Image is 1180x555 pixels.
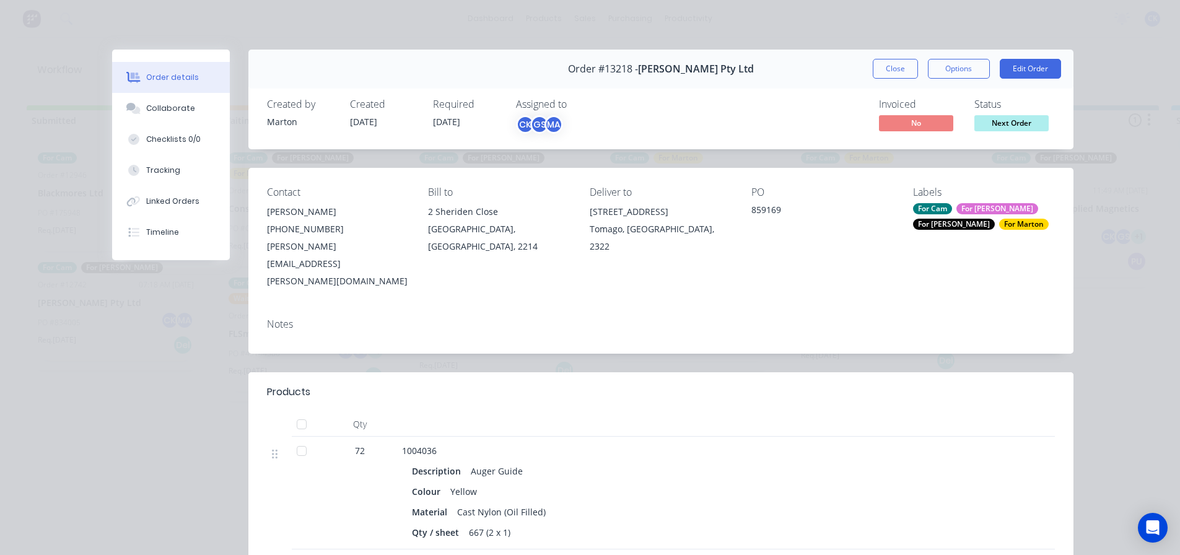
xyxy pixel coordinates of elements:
div: Deliver to [590,186,732,198]
div: Contact [267,186,409,198]
button: Linked Orders [112,186,230,217]
div: Yellow [445,483,482,500]
button: Order details [112,62,230,93]
div: For [PERSON_NAME] [913,219,995,230]
div: MA [544,115,563,134]
div: Qty / sheet [412,523,464,541]
div: Qty [323,412,397,437]
div: GS [530,115,549,134]
div: Labels [913,186,1055,198]
span: [DATE] [433,116,460,128]
button: Tracking [112,155,230,186]
button: Options [928,59,990,79]
div: Collaborate [146,103,195,114]
div: Created by [267,98,335,110]
div: 2 Sheriden Close [428,203,570,221]
div: [PHONE_NUMBER] [267,221,409,238]
div: For Marton [999,219,1049,230]
span: 72 [355,444,365,457]
div: Created [350,98,418,110]
div: Tracking [146,165,180,176]
div: Assigned to [516,98,640,110]
span: No [879,115,953,131]
div: [PERSON_NAME][PHONE_NUMBER][PERSON_NAME][EMAIL_ADDRESS][PERSON_NAME][DOMAIN_NAME] [267,203,409,290]
span: Order #13218 - [568,63,638,75]
div: Description [412,462,466,480]
button: Timeline [112,217,230,248]
div: CK [516,115,535,134]
button: CKGSMA [516,115,563,134]
div: Cast Nylon (Oil Filled) [452,503,551,521]
div: Status [974,98,1055,110]
div: Products [267,385,310,400]
div: 2 Sheriden Close[GEOGRAPHIC_DATA], [GEOGRAPHIC_DATA], 2214 [428,203,570,255]
div: [PERSON_NAME] [267,203,409,221]
div: Material [412,503,452,521]
div: Bill to [428,186,570,198]
div: Notes [267,318,1055,330]
span: 1004036 [402,445,437,457]
div: Checklists 0/0 [146,134,201,145]
div: [STREET_ADDRESS]Tomago, [GEOGRAPHIC_DATA], 2322 [590,203,732,255]
div: Auger Guide [466,462,528,480]
button: Close [873,59,918,79]
div: [PERSON_NAME][EMAIL_ADDRESS][PERSON_NAME][DOMAIN_NAME] [267,238,409,290]
div: PO [751,186,893,198]
div: Open Intercom Messenger [1138,513,1168,543]
div: [GEOGRAPHIC_DATA], [GEOGRAPHIC_DATA], 2214 [428,221,570,255]
button: Collaborate [112,93,230,124]
div: 859169 [751,203,893,221]
div: For Cam [913,203,952,214]
span: Next Order [974,115,1049,131]
div: Colour [412,483,445,500]
button: Checklists 0/0 [112,124,230,155]
div: Tomago, [GEOGRAPHIC_DATA], 2322 [590,221,732,255]
span: [DATE] [350,116,377,128]
div: For [PERSON_NAME] [956,203,1038,214]
div: [STREET_ADDRESS] [590,203,732,221]
button: Next Order [974,115,1049,134]
div: Marton [267,115,335,128]
div: Order details [146,72,199,83]
button: Edit Order [1000,59,1061,79]
div: 667 (2 x 1) [464,523,515,541]
div: Required [433,98,501,110]
span: [PERSON_NAME] Pty Ltd [638,63,754,75]
div: Timeline [146,227,179,238]
div: Linked Orders [146,196,199,207]
div: Invoiced [879,98,959,110]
